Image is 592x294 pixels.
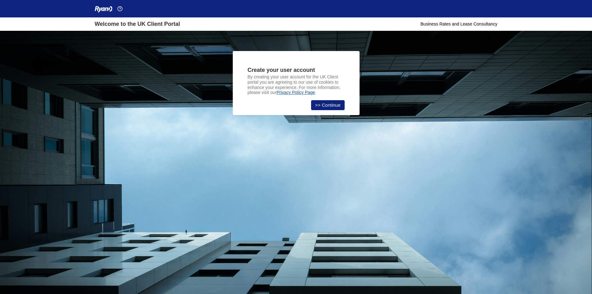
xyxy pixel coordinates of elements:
[277,90,315,95] a: Privacy Policy Page
[248,74,345,95] p: By creating your user account for the UK Client portal you are agreeing to our use of cookies to ...
[420,21,497,27] div: Business Rates and Lease Consultancy
[95,20,180,28] div: Welcome to the UK Client Portal
[117,6,122,11] img: Help
[311,100,345,110] a: >> Continue
[248,66,345,74] div: Create your user account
